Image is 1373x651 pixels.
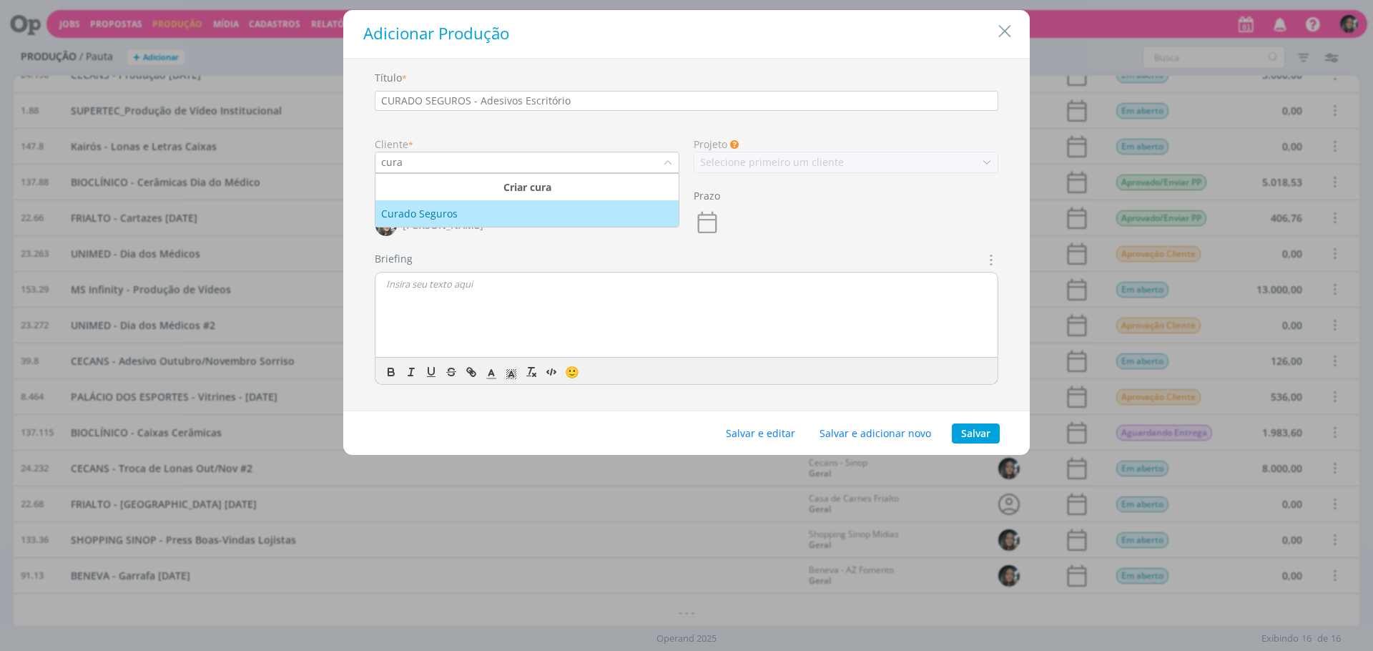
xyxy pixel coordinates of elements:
label: Prazo [694,188,720,203]
button: Salvar e adicionar novo [810,424,940,444]
a: Criar cura [503,180,551,194]
div: Curado Seguros [381,206,461,221]
label: Briefing [375,251,413,266]
div: Projeto [694,137,998,152]
div: Cliente [375,137,679,152]
span: Cor de Fundo [501,363,521,381]
span: Cor do Texto [481,363,501,381]
div: dialog [343,10,1030,455]
div: Selecione primeiro um cliente [700,155,847,170]
div: Selecione primeiro um cliente [694,155,847,170]
button: Salvar [952,424,1000,444]
span: 🙂 [565,364,579,380]
label: Título [375,70,402,85]
button: 🙂 [561,363,581,381]
h1: Adicionar Produção [358,24,1015,44]
button: Close [994,19,1015,42]
button: Salvar e editar [717,424,804,444]
input: Pesquisar [375,152,663,172]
